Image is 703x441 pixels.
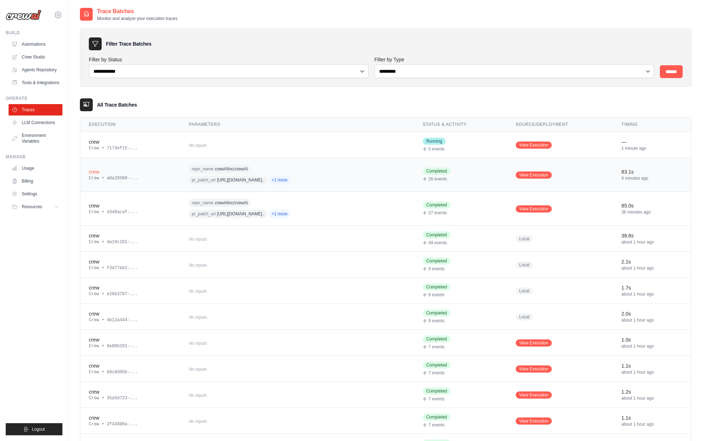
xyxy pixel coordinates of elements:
[89,239,172,245] div: Crew • da19c181-...
[621,239,683,245] div: about 1 hour ago
[189,237,207,242] span: No inputs
[621,343,683,349] div: about 1 hour ago
[189,234,326,243] div: No inputs
[80,192,691,226] tr: View details for crew execution
[9,77,62,88] a: Tools & Integrations
[89,317,172,323] div: Crew • 4b12a444-...
[621,232,683,239] div: 38.6s
[97,101,137,108] h3: All Trace Batches
[192,211,215,217] span: pr_patch_url
[192,166,213,172] span: repo_name
[189,341,207,346] span: No inputs
[89,284,172,291] div: crew
[9,175,62,187] a: Billing
[189,289,207,294] span: No inputs
[189,263,207,268] span: No inputs
[192,177,215,183] span: pr_patch_url
[32,426,45,432] span: Logout
[621,145,683,151] div: 1 minute ago
[428,344,444,350] span: 7 events
[423,335,450,343] span: Completed
[189,390,326,400] div: No inputs
[89,310,172,317] div: crew
[80,408,691,434] tr: View details for crew execution
[621,291,683,297] div: about 1 hour ago
[428,422,444,428] span: 7 events
[423,309,450,317] span: Completed
[192,200,213,206] span: repo_name
[89,369,172,375] div: Crew • b8c8d95b-...
[80,304,691,330] tr: View details for crew execution
[9,64,62,76] a: Agents Repository
[189,364,326,374] div: No inputs
[375,56,654,63] label: Filter by Type
[423,231,450,239] span: Completed
[189,419,207,424] span: No inputs
[516,391,552,399] a: View Execution
[189,367,207,372] span: No inputs
[9,163,62,174] a: Usage
[6,30,62,36] div: Build
[89,175,172,181] div: Crew • a0a28580-...
[97,16,177,21] p: Monitor and analyze your execution traces
[507,117,613,132] th: Source/Deployment
[516,171,552,179] a: View Execution
[621,209,683,215] div: 36 minutes ago
[414,117,507,132] th: Status & Activity
[80,330,691,356] tr: View details for crew execution
[516,287,533,294] span: Local
[423,414,450,421] span: Completed
[106,40,151,47] h3: Filter Trace Batches
[423,138,446,145] span: Running
[89,202,172,209] div: crew
[428,146,444,152] span: 0 events
[621,414,683,421] div: 1.1s
[423,201,450,209] span: Completed
[80,278,691,304] tr: View details for crew execution
[215,200,248,206] span: crewAIInc/crewAI
[89,209,172,215] div: Crew • d348acaf-...
[423,257,450,265] span: Completed
[621,284,683,291] div: 1.7s
[516,235,533,242] span: Local
[9,188,62,200] a: Settings
[189,140,326,150] div: No inputs
[428,292,444,298] span: 9 events
[6,154,62,160] div: Manage
[22,204,42,210] span: Resources
[80,252,691,278] tr: View details for crew execution
[423,388,450,395] span: Completed
[516,142,552,149] a: View Execution
[217,177,264,183] span: [URL][DOMAIN_NAME]..
[80,382,691,408] tr: View details for crew execution
[9,51,62,63] a: Crew Studio
[80,356,691,382] tr: View details for crew execution
[189,164,326,186] div: repo_name: crewAIInc/crewAI, pr_patch_url: https://github.com/crewAIInc/crewAI/pull/3645.patch, f...
[516,417,552,425] a: View Execution
[189,286,326,296] div: No inputs
[189,312,326,322] div: No inputs
[621,395,683,401] div: about 1 hour ago
[89,414,172,421] div: crew
[428,396,444,402] span: 7 events
[269,176,290,184] span: +1 more
[428,318,444,324] span: 9 events
[428,210,447,216] span: 27 events
[89,421,172,427] div: Crew • 2f43806a-...
[621,369,683,375] div: about 1 hour ago
[80,132,691,158] tr: View details for crew execution
[80,117,180,132] th: Execution
[6,10,41,20] img: Logo
[189,315,207,320] span: No inputs
[621,202,683,209] div: 85.0s
[6,96,62,101] div: Operate
[89,258,172,265] div: crew
[89,291,172,297] div: Crew • e26b3787-...
[516,261,533,268] span: Local
[189,416,326,426] div: No inputs
[9,104,62,116] a: Traces
[9,201,62,212] button: Resources
[621,421,683,427] div: about 1 hour ago
[428,370,444,376] span: 7 events
[423,361,450,369] span: Completed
